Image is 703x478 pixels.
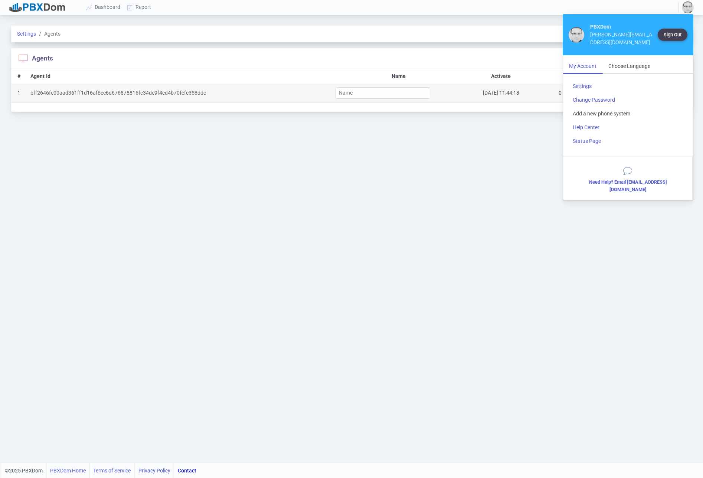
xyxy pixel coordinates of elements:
td: 0 H 1 Min 43 Sec Ago [537,84,628,102]
img: 59815a3c8890a36c254578057cc7be37 [682,1,694,13]
span: Agents [36,30,61,38]
div: bff2646fc00aad361ff1d16af6ee6d676878816fe34dc9f4cd4b70fcfe358dde [30,89,329,97]
a: Settings [567,79,689,93]
a: Settings [17,31,36,37]
a: Contact [178,463,196,478]
input: Name [336,87,430,99]
div: Choose Language [602,59,656,73]
a: Dashboard [83,0,124,14]
button: Sign Out [658,29,687,41]
div: [PERSON_NAME][EMAIL_ADDRESS][DOMAIN_NAME] [590,31,654,46]
div: My Account [563,59,602,73]
a: Change Password [567,93,689,107]
button: Need Help? Email [EMAIL_ADDRESS][DOMAIN_NAME] [567,161,688,196]
div: ©2025 PBXDom [5,463,196,478]
nav: breadcrumb [11,26,692,42]
td: [DATE] 11:44:18 [465,84,537,102]
a: Report [124,0,155,14]
section: Agents [19,53,53,63]
img: 59815a3c8890a36c254578057cc7be37 [569,27,584,43]
a: Privacy Policy [138,463,170,478]
a: Help Center [567,121,689,134]
a: PBXDom Home [50,463,86,478]
th: Activate [465,69,537,84]
a: Add a new phone system [567,107,689,121]
a: Terms of Service [93,463,131,478]
th: Name [332,69,465,84]
th: Last Ack [537,69,628,84]
div: PBXDom [590,23,654,31]
b: Need Help? Email [EMAIL_ADDRESS][DOMAIN_NAME] [589,179,667,192]
th: Agent Id [27,69,332,84]
th: # [11,69,27,84]
a: Status Page [567,134,689,148]
td: 1 [11,84,27,102]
